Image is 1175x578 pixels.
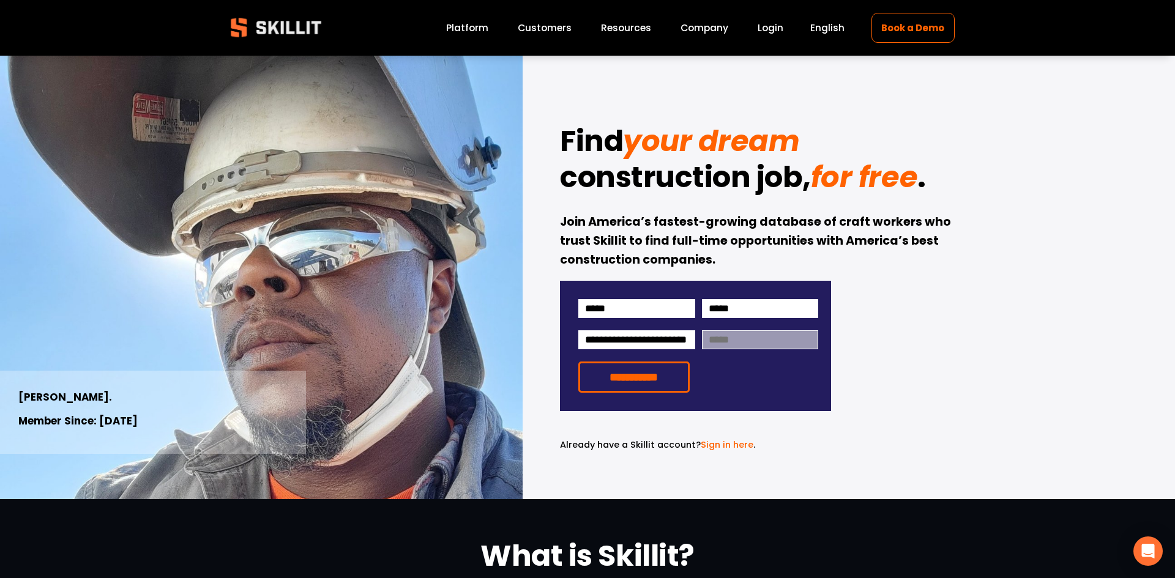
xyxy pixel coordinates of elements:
[810,20,845,36] div: language picker
[1133,536,1163,566] div: Open Intercom Messenger
[811,157,917,198] em: for free
[560,438,831,452] p: .
[560,157,811,198] strong: construction job,
[758,20,783,36] a: Login
[518,20,572,36] a: Customers
[560,213,953,267] strong: Join America’s fastest-growing database of craft workers who trust Skillit to find full-time oppo...
[220,9,332,46] img: Skillit
[810,21,845,35] span: English
[601,20,651,36] a: folder dropdown
[560,439,701,451] span: Already have a Skillit account?
[18,413,138,428] strong: Member Since: [DATE]
[480,535,694,576] strong: What is Skillit?
[446,20,488,36] a: Platform
[701,439,753,451] a: Sign in here
[917,157,926,198] strong: .
[871,13,955,43] a: Book a Demo
[681,20,728,36] a: Company
[601,21,651,35] span: Resources
[623,120,799,161] em: your dream
[560,120,623,161] strong: Find
[18,390,112,404] strong: [PERSON_NAME].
